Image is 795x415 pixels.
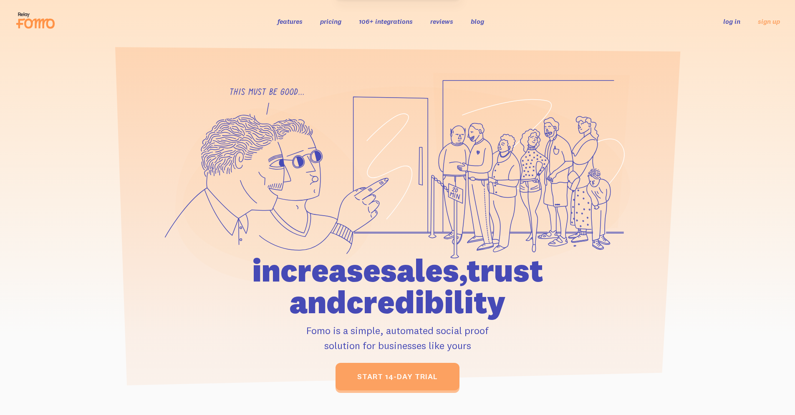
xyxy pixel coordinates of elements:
a: reviews [430,17,453,25]
a: pricing [320,17,341,25]
a: 106+ integrations [359,17,413,25]
a: log in [723,17,740,25]
a: features [278,17,303,25]
a: blog [471,17,484,25]
p: Fomo is a simple, automated social proof solution for businesses like yours [204,323,591,353]
h1: increase sales, trust and credibility [204,254,591,318]
a: sign up [758,17,780,26]
a: start 14-day trial [336,363,459,390]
